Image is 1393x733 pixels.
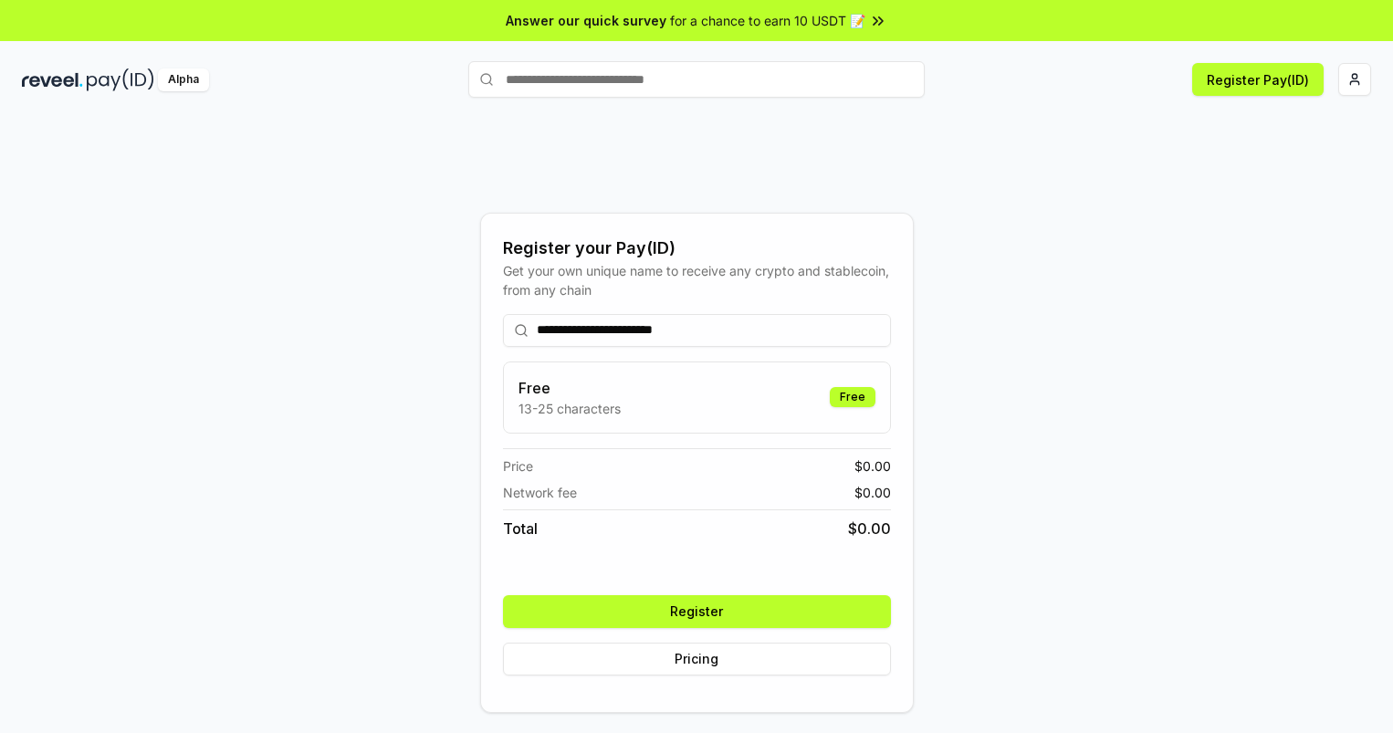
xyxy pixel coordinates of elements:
[506,11,666,30] span: Answer our quick survey
[518,377,621,399] h3: Free
[158,68,209,91] div: Alpha
[518,399,621,418] p: 13-25 characters
[503,483,577,502] span: Network fee
[854,483,891,502] span: $ 0.00
[854,456,891,476] span: $ 0.00
[503,518,538,539] span: Total
[503,456,533,476] span: Price
[503,595,891,628] button: Register
[22,68,83,91] img: reveel_dark
[1192,63,1324,96] button: Register Pay(ID)
[503,643,891,675] button: Pricing
[503,236,891,261] div: Register your Pay(ID)
[503,261,891,299] div: Get your own unique name to receive any crypto and stablecoin, from any chain
[670,11,865,30] span: for a chance to earn 10 USDT 📝
[830,387,875,407] div: Free
[848,518,891,539] span: $ 0.00
[87,68,154,91] img: pay_id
